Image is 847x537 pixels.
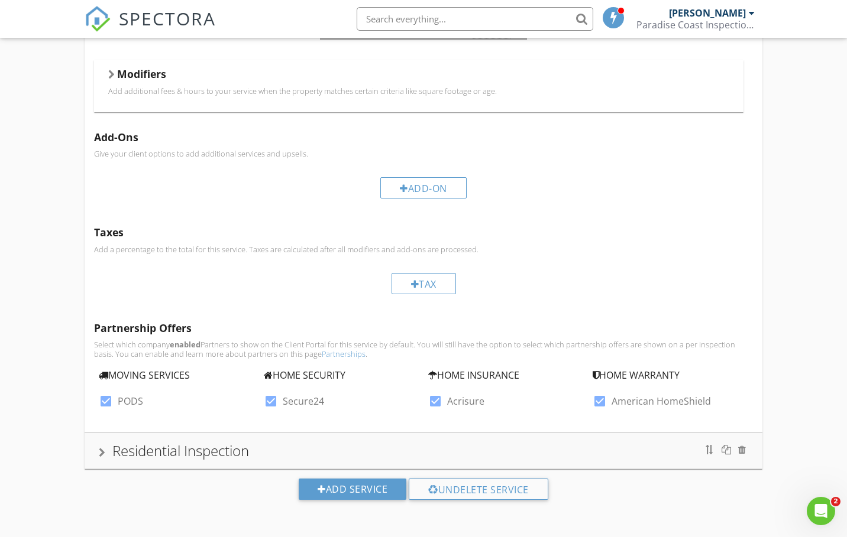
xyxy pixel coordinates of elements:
div: [PERSON_NAME] [669,7,746,19]
input: Search everything... [357,7,593,31]
div: MOVING SERVICES [94,368,258,422]
div: Paradise Coast Inspections LLC [636,19,755,31]
span: SPECTORA [119,6,216,31]
div: Tax [392,273,456,294]
p: Add a percentage to the total for this service. Taxes are calculated after all modifiers and add-... [94,245,753,254]
label: PODS [118,395,143,407]
div: Add-On [380,177,467,198]
div: HOME SECURITY [259,368,423,422]
b: enabled [170,339,201,350]
h5: Add-Ons [94,131,753,143]
p: Give your client options to add additional services and upsells. [94,149,753,158]
label: Secure24 [283,395,324,407]
p: Add additional fees & hours to your service when the property matches certain criteria like squar... [108,86,729,96]
img: The Best Home Inspection Software - Spectora [85,6,111,32]
a: SPECTORA [85,16,216,41]
p: Select which company Partners to show on the Client Portal for this service by default. You will ... [94,340,753,359]
div: HOME INSURANCE [423,368,588,422]
h5: Modifiers [117,68,166,80]
h5: Taxes [94,226,753,238]
a: Partnerships [322,349,366,359]
div: Residential Inspection [112,441,249,460]
iframe: Intercom live chat [807,497,835,525]
label: Acrisure [447,395,484,407]
label: American HomeShield [612,395,711,407]
div: HOME WARRANTY [588,368,752,422]
span: 2 [831,497,840,506]
div: Add Service [299,479,406,500]
div: Undelete Service [409,479,548,500]
h5: Partnership Offers [94,322,753,334]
